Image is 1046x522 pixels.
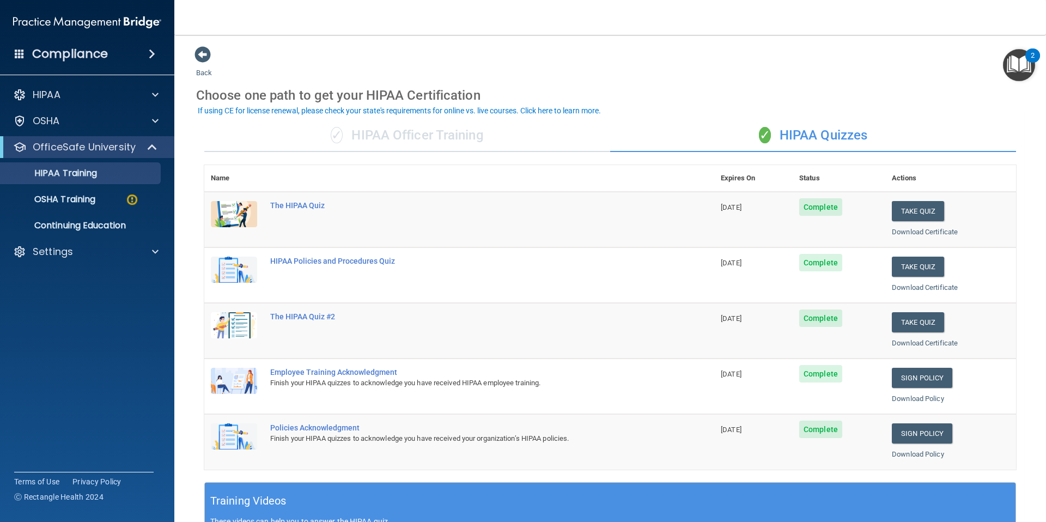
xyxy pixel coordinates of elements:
a: Download Certificate [892,228,958,236]
a: Sign Policy [892,423,952,444]
span: Complete [799,309,842,327]
div: If using CE for license renewal, please check your state's requirements for online vs. live cours... [198,107,601,114]
th: Expires On [714,165,793,192]
span: [DATE] [721,203,741,211]
span: Ⓒ Rectangle Health 2024 [14,491,104,502]
a: Back [196,56,212,77]
p: Continuing Education [7,220,156,231]
a: Download Policy [892,394,944,403]
th: Name [204,165,264,192]
p: OSHA Training [7,194,95,205]
a: Download Certificate [892,283,958,292]
span: Complete [799,198,842,216]
button: Take Quiz [892,257,944,277]
span: [DATE] [721,426,741,434]
span: Complete [799,421,842,438]
a: OfficeSafe University [13,141,158,154]
div: Finish your HIPAA quizzes to acknowledge you have received your organization’s HIPAA policies. [270,432,660,445]
div: Finish your HIPAA quizzes to acknowledge you have received HIPAA employee training. [270,377,660,390]
th: Status [793,165,885,192]
div: HIPAA Officer Training [204,119,610,152]
div: HIPAA Policies and Procedures Quiz [270,257,660,265]
p: HIPAA Training [7,168,97,179]
span: [DATE] [721,259,741,267]
p: OfficeSafe University [33,141,136,154]
th: Actions [885,165,1016,192]
a: Sign Policy [892,368,952,388]
button: Take Quiz [892,312,944,332]
span: [DATE] [721,370,741,378]
a: Download Policy [892,450,944,458]
p: OSHA [33,114,60,128]
img: warning-circle.0cc9ac19.png [125,193,139,207]
span: ✓ [759,127,771,143]
p: Settings [33,245,73,258]
a: HIPAA [13,88,159,101]
div: 2 [1031,56,1035,70]
span: Complete [799,365,842,383]
span: [DATE] [721,314,741,323]
a: Settings [13,245,159,258]
a: Download Certificate [892,339,958,347]
button: Take Quiz [892,201,944,221]
div: The HIPAA Quiz #2 [270,312,660,321]
span: ✓ [331,127,343,143]
div: Employee Training Acknowledgment [270,368,660,377]
h4: Compliance [32,46,108,62]
h5: Training Videos [210,491,287,511]
div: HIPAA Quizzes [610,119,1016,152]
a: OSHA [13,114,159,128]
div: Policies Acknowledgment [270,423,660,432]
p: HIPAA [33,88,60,101]
div: The HIPAA Quiz [270,201,660,210]
img: PMB logo [13,11,161,33]
button: If using CE for license renewal, please check your state's requirements for online vs. live cours... [196,105,603,116]
span: Complete [799,254,842,271]
a: Privacy Policy [72,476,121,487]
button: Open Resource Center, 2 new notifications [1003,49,1035,81]
a: Terms of Use [14,476,59,487]
div: Choose one path to get your HIPAA Certification [196,80,1024,111]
